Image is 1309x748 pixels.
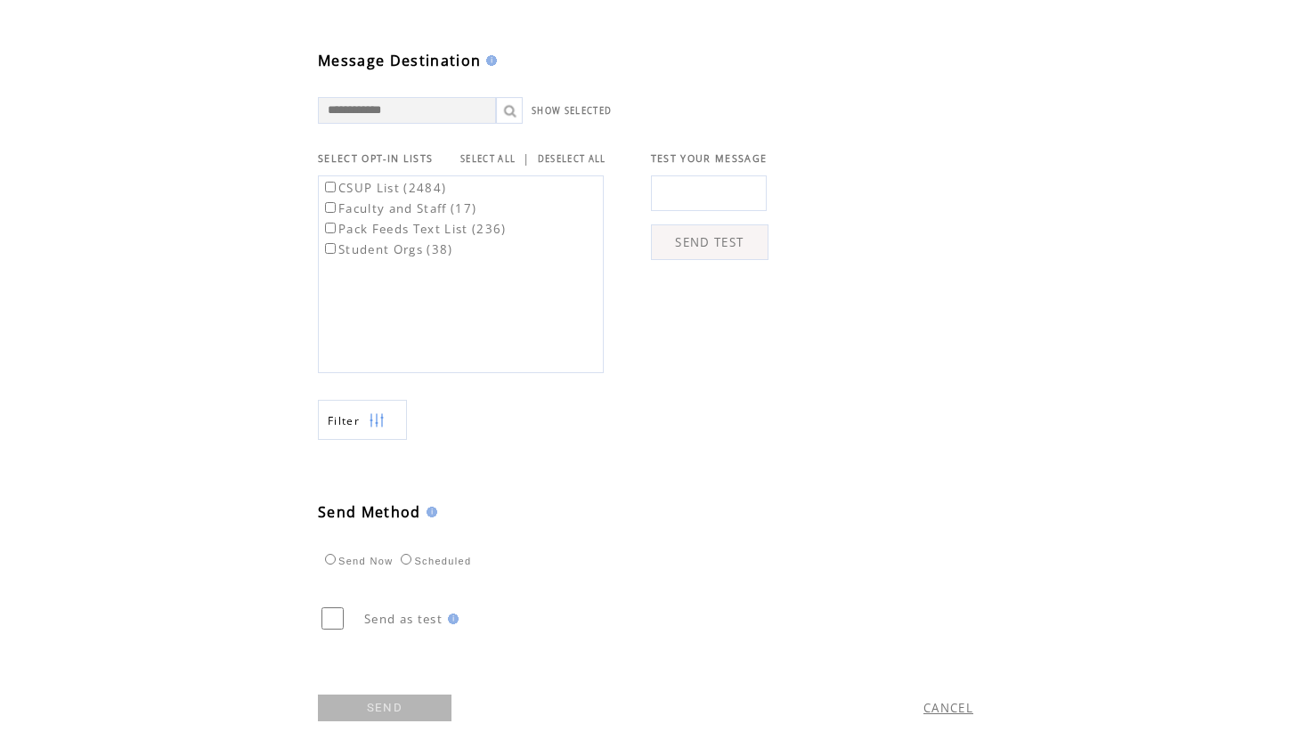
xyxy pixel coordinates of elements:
[318,51,481,70] span: Message Destination
[321,221,507,237] label: Pack Feeds Text List (236)
[396,556,471,566] label: Scheduled
[364,611,443,627] span: Send as test
[538,153,606,165] a: DESELECT ALL
[318,152,433,165] span: SELECT OPT-IN LISTS
[328,413,360,428] span: Show filters
[321,556,393,566] label: Send Now
[318,502,421,522] span: Send Method
[318,695,451,721] a: SEND
[325,554,336,565] input: Send Now
[321,200,476,216] label: Faculty and Staff (17)
[321,241,453,257] label: Student Orgs (38)
[523,150,530,167] span: |
[325,202,336,213] input: Faculty and Staff (17)
[651,152,768,165] span: TEST YOUR MESSAGE
[532,105,612,117] a: SHOW SELECTED
[481,55,497,66] img: help.gif
[318,400,407,440] a: Filter
[325,243,336,254] input: Student Orgs (38)
[401,554,411,565] input: Scheduled
[443,614,459,624] img: help.gif
[651,224,768,260] a: SEND TEST
[369,401,385,441] img: filters.png
[321,180,446,196] label: CSUP List (2484)
[421,507,437,517] img: help.gif
[923,700,973,716] a: CANCEL
[460,153,516,165] a: SELECT ALL
[325,223,336,233] input: Pack Feeds Text List (236)
[325,182,336,192] input: CSUP List (2484)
